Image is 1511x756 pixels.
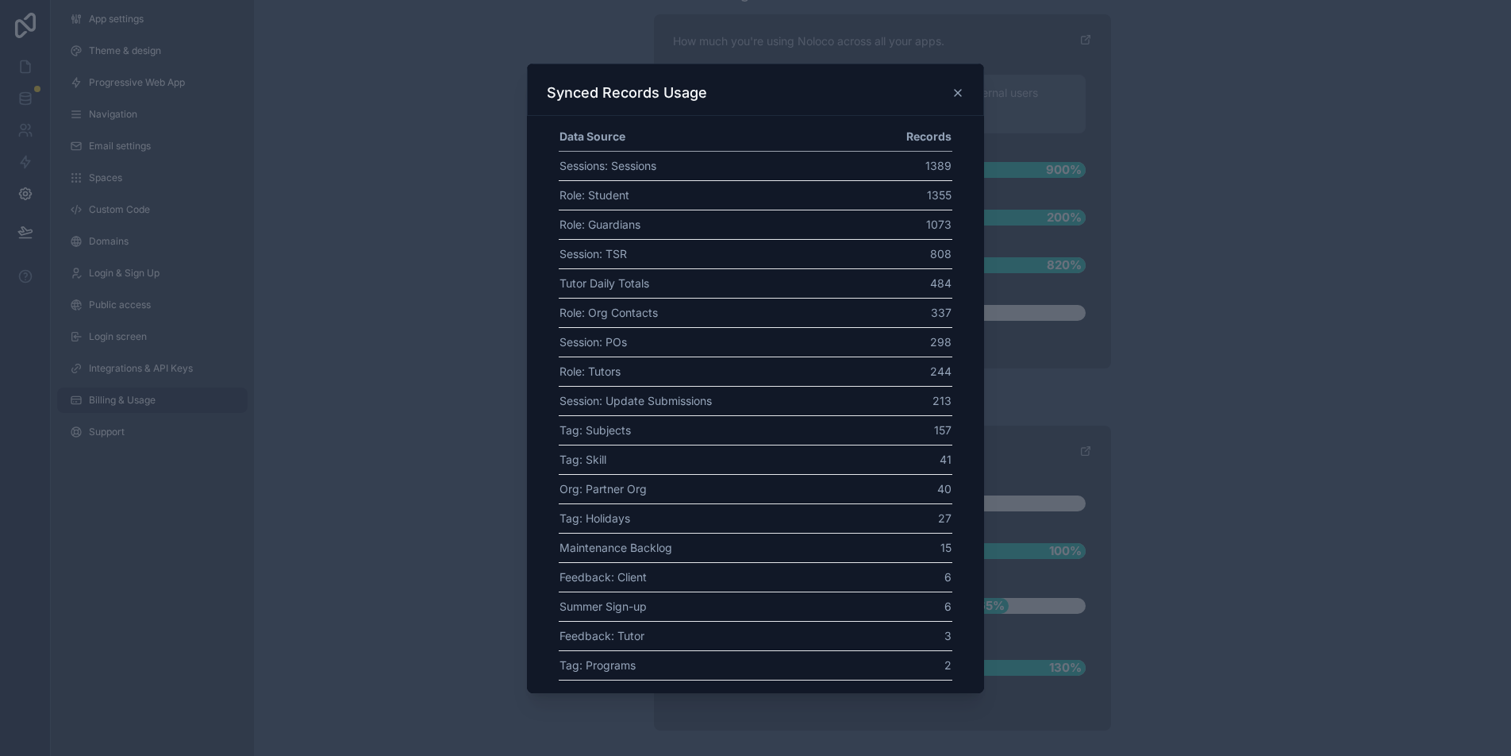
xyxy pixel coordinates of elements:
[559,503,860,533] td: Tag: Holidays
[860,650,952,680] td: 2
[860,357,952,386] td: 244
[860,122,952,152] th: Records
[559,327,860,357] td: Session: POs
[860,621,952,650] td: 3
[559,151,860,180] td: Sessions: Sessions
[860,151,952,180] td: 1389
[547,83,707,102] h3: Synced Records Usage
[860,533,952,562] td: 15
[559,386,860,415] td: Session: Update Submissions
[860,592,952,621] td: 6
[559,415,860,445] td: Tag: Subjects
[860,298,952,327] td: 337
[559,621,860,650] td: Feedback: Tutor
[860,503,952,533] td: 27
[559,357,860,386] td: Role: Tutors
[860,327,952,357] td: 298
[559,474,860,503] td: Org: Partner Org
[860,415,952,445] td: 157
[860,562,952,592] td: 6
[860,239,952,268] td: 808
[860,268,952,298] td: 484
[559,592,860,621] td: Summer Sign-up
[559,180,860,210] td: Role: Student
[860,180,952,210] td: 1355
[860,474,952,503] td: 40
[559,650,860,680] td: Tag: Programs
[546,122,965,681] div: scrollable content
[559,298,860,327] td: Role: Org Contacts
[559,562,860,592] td: Feedback: Client
[559,239,860,268] td: Session: TSR
[559,268,860,298] td: Tutor Daily Totals
[860,445,952,474] td: 41
[559,210,860,239] td: Role: Guardians
[860,210,952,239] td: 1073
[559,122,860,152] th: Data Source
[559,445,860,474] td: Tag: Skill
[860,386,952,415] td: 213
[559,533,860,562] td: Maintenance Backlog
